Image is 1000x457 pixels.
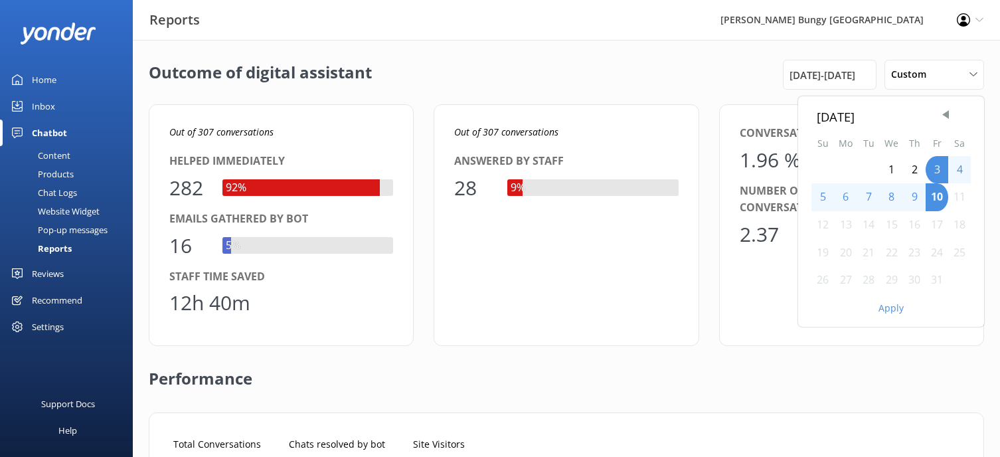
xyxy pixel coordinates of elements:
a: Pop-up messages [8,221,133,239]
div: Chatbot [32,120,67,146]
div: Help [58,417,77,444]
div: Wed Oct 22 2025 [880,239,903,267]
div: Mon Oct 20 2025 [834,239,857,267]
div: Thu Oct 16 2025 [903,211,926,239]
div: Tue Oct 28 2025 [857,266,880,294]
div: Inbox [32,93,55,120]
div: Tue Oct 14 2025 [857,211,880,239]
div: Wed Oct 08 2025 [880,183,903,211]
div: Pop-up messages [8,221,108,239]
div: Tue Oct 21 2025 [857,239,880,267]
a: Chat Logs [8,183,133,202]
i: Out of 307 conversations [454,126,558,138]
div: 16 [169,230,209,262]
div: Settings [32,314,64,340]
div: Reviews [32,260,64,287]
span: Previous Month [939,108,952,122]
a: Reports [8,239,133,258]
div: Wed Oct 01 2025 [880,156,903,184]
div: Reports [8,239,72,258]
div: Fri Oct 17 2025 [926,211,948,239]
div: Thu Oct 09 2025 [903,183,926,211]
div: Number of bot messages per conversation (avg.) [740,183,963,217]
div: 9% [507,179,529,197]
div: Fri Oct 24 2025 [926,239,948,267]
i: Out of 307 conversations [169,126,274,138]
div: Products [8,165,74,183]
div: [DATE] [817,107,965,126]
a: Website Widget [8,202,133,221]
button: Apply [878,304,904,313]
div: Website Widget [8,202,100,221]
div: Answered by staff [454,153,678,170]
div: Wed Oct 29 2025 [880,266,903,294]
abbr: Saturday [954,137,965,149]
div: 1.96 % [740,144,801,176]
p: Total Conversations [173,437,261,452]
img: yonder-white-logo.png [20,23,96,45]
abbr: Sunday [817,137,829,149]
div: Tue Oct 07 2025 [857,183,880,211]
div: Sun Oct 12 2025 [811,211,834,239]
div: Fri Oct 03 2025 [926,156,948,184]
h3: Reports [149,9,200,31]
span: Custom [891,67,934,82]
div: Recommend [32,287,82,314]
div: Home [32,66,56,93]
h2: Outcome of digital assistant [149,60,372,90]
div: 12h 40m [169,287,250,319]
h2: Performance [149,346,252,399]
div: 2.37 [740,219,780,250]
div: Fri Oct 10 2025 [926,183,948,211]
abbr: Wednesday [884,137,898,149]
div: Sun Oct 05 2025 [811,183,834,211]
div: Chat Logs [8,183,77,202]
div: Support Docs [41,391,95,417]
a: Content [8,146,133,165]
span: [DATE] - [DATE] [790,67,855,83]
div: Conversations per website visitor [740,125,963,142]
div: 282 [169,172,209,204]
p: Site Visitors [413,437,465,452]
div: Mon Oct 06 2025 [834,183,857,211]
div: 92% [222,179,250,197]
div: Sun Oct 26 2025 [811,266,834,294]
div: Content [8,146,70,165]
div: Mon Oct 27 2025 [834,266,857,294]
div: 5% [222,237,244,254]
div: 28 [454,172,494,204]
div: Thu Oct 23 2025 [903,239,926,267]
div: Fri Oct 31 2025 [926,266,948,294]
div: Sun Oct 19 2025 [811,239,834,267]
div: Mon Oct 13 2025 [834,211,857,239]
abbr: Thursday [909,137,920,149]
div: Wed Oct 15 2025 [880,211,903,239]
div: Sat Oct 18 2025 [948,211,971,239]
abbr: Tuesday [863,137,875,149]
div: Sat Oct 11 2025 [948,183,971,211]
div: Thu Oct 02 2025 [903,156,926,184]
div: Helped immediately [169,153,393,170]
abbr: Friday [933,137,942,149]
p: Chats resolved by bot [289,437,385,452]
div: Staff time saved [169,268,393,286]
div: Sat Oct 25 2025 [948,239,971,267]
div: Emails gathered by bot [169,211,393,228]
abbr: Monday [839,137,853,149]
a: Products [8,165,133,183]
div: Sat Oct 04 2025 [948,156,971,184]
div: Thu Oct 30 2025 [903,266,926,294]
